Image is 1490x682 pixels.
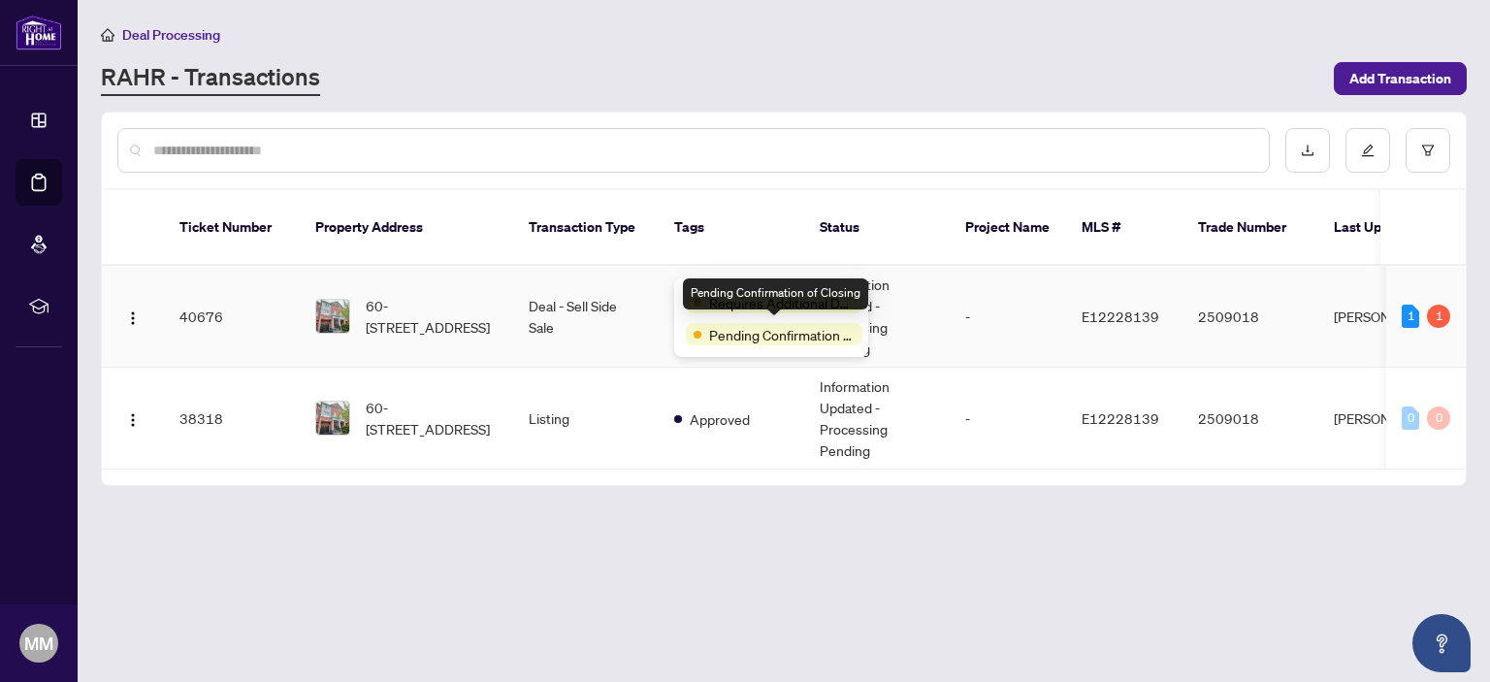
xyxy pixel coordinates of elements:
span: MM [24,630,53,657]
td: [PERSON_NAME] [1318,368,1464,470]
button: edit [1345,128,1390,173]
div: 1 [1402,305,1419,328]
span: E12228139 [1082,308,1159,325]
button: Logo [117,301,148,332]
button: Logo [117,403,148,434]
td: - [950,266,1066,368]
th: Trade Number [1182,190,1318,266]
span: download [1301,144,1314,157]
span: 60-[STREET_ADDRESS] [366,295,498,338]
td: Information Updated - Processing Pending [804,266,950,368]
th: MLS # [1066,190,1182,266]
th: Status [804,190,950,266]
button: download [1285,128,1330,173]
img: Logo [125,310,141,326]
th: Tags [659,190,804,266]
span: Pending Confirmation of Closing [709,324,855,345]
td: 2509018 [1182,368,1318,470]
span: edit [1361,144,1375,157]
td: 38318 [164,368,300,470]
td: Information Updated - Processing Pending [804,368,950,470]
span: Approved [690,408,750,430]
button: filter [1406,128,1450,173]
th: Property Address [300,190,513,266]
img: thumbnail-img [316,300,349,333]
span: E12228139 [1082,409,1159,427]
th: Transaction Type [513,190,659,266]
td: 40676 [164,266,300,368]
img: logo [16,15,62,50]
span: filter [1421,144,1435,157]
img: thumbnail-img [316,402,349,435]
td: Deal - Sell Side Sale [513,266,659,368]
span: 60-[STREET_ADDRESS] [366,397,498,439]
span: home [101,28,114,42]
button: Open asap [1412,614,1471,672]
td: [PERSON_NAME] [1318,266,1464,368]
div: 1 [1427,305,1450,328]
span: Deal Processing [122,26,220,44]
th: Last Updated By [1318,190,1464,266]
div: 0 [1402,406,1419,430]
td: 2509018 [1182,266,1318,368]
th: Ticket Number [164,190,300,266]
th: Project Name [950,190,1066,266]
img: Logo [125,412,141,428]
div: 0 [1427,406,1450,430]
td: Listing [513,368,659,470]
td: - [950,368,1066,470]
button: Add Transaction [1334,62,1467,95]
a: RAHR - Transactions [101,61,320,96]
span: Add Transaction [1349,63,1451,94]
div: Pending Confirmation of Closing [683,278,868,309]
